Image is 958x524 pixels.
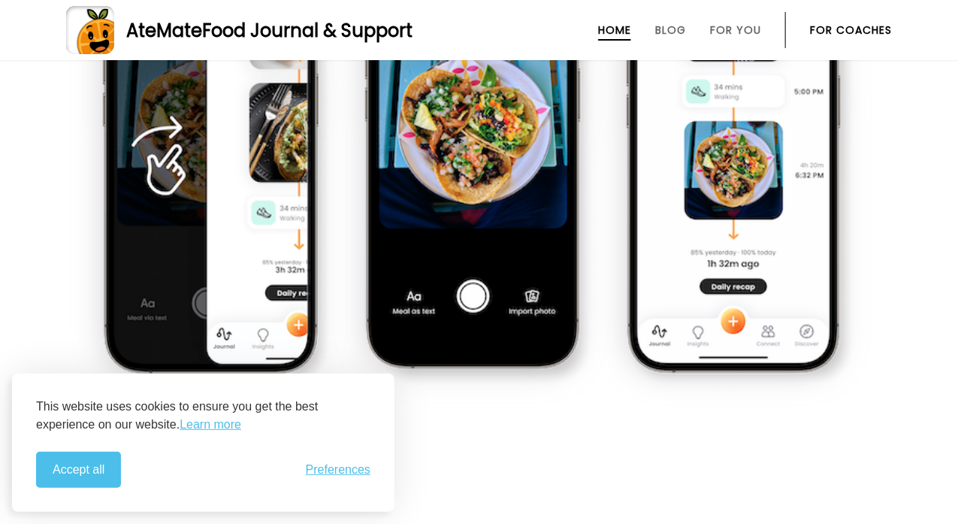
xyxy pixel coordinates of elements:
a: AteMateFood Journal & Support [66,6,892,54]
a: Blog [655,24,686,36]
a: For Coaches [810,24,892,36]
span: Preferences [306,463,370,477]
button: Toggle preferences [306,463,370,477]
a: Learn more [180,416,241,434]
p: This website uses cookies to ensure you get the best experience on our website. [36,398,370,434]
a: For You [710,24,761,36]
div: AteMate [114,17,413,44]
button: Accept all cookies [36,452,121,488]
a: Home [598,24,631,36]
span: Food Journal & Support [202,18,413,43]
